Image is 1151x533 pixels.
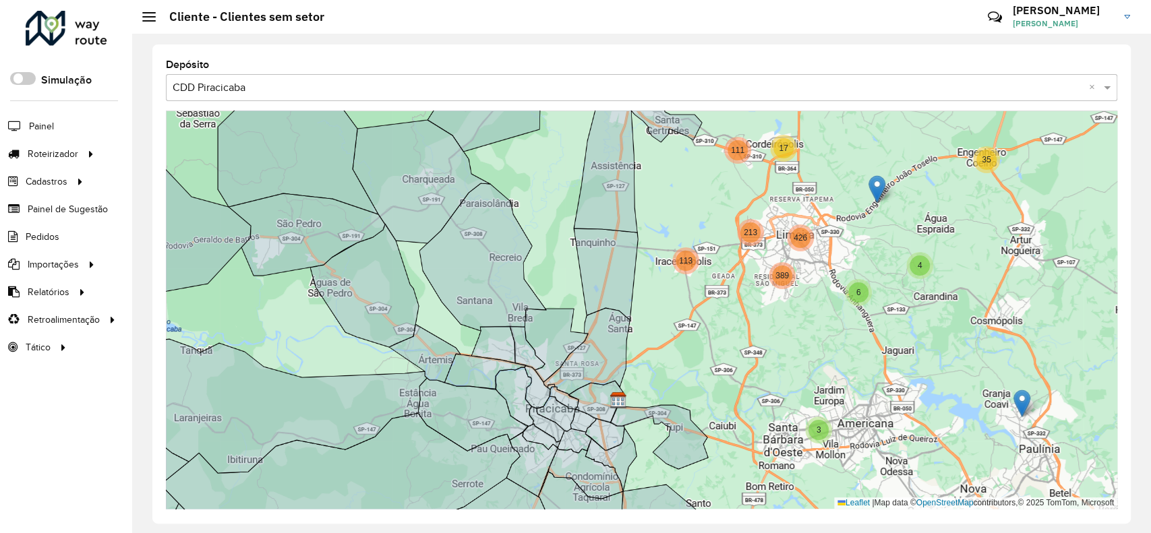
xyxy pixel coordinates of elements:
[29,119,54,133] span: Painel
[856,288,861,297] span: 6
[817,425,821,435] span: 3
[845,279,872,306] div: 6
[744,228,757,237] span: 213
[769,262,796,289] div: 389
[918,261,922,270] span: 4
[1013,4,1114,17] h3: [PERSON_NAME]
[1013,18,1114,30] span: [PERSON_NAME]
[28,313,100,327] span: Retroalimentação
[980,3,1009,32] a: Contato Rápido
[724,137,751,164] div: 111
[916,498,974,507] a: OpenStreetMap
[805,416,832,443] div: 3
[737,219,764,246] div: 213
[787,224,814,251] div: 426
[872,498,874,507] span: |
[156,9,324,24] h2: Cliente - Clientes sem setor
[26,340,51,354] span: Tático
[775,271,789,280] span: 389
[1013,389,1030,417] img: 17131276 - CDD Campinas
[837,498,870,507] a: Leaflet
[28,285,69,299] span: Relatórios
[982,155,991,164] span: 35
[28,257,79,272] span: Importações
[26,230,59,244] span: Pedidos
[1089,80,1100,96] span: Clear all
[41,72,92,88] label: Simulação
[794,233,807,243] span: 426
[906,252,933,279] div: 4
[28,147,78,161] span: Roteirizador
[834,497,1117,509] div: Map data © contributors,© 2025 TomTom, Microsoft
[973,146,1000,173] div: 35
[28,202,108,216] span: Painel de Sugestão
[779,144,788,153] span: 17
[679,256,692,265] span: 113
[166,57,209,73] label: Depósito
[731,146,744,155] span: 111
[26,175,67,189] span: Cadastros
[672,247,699,274] div: 113
[770,135,797,162] div: 17
[868,175,885,203] img: 94400598 - SANTOS e SILVA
